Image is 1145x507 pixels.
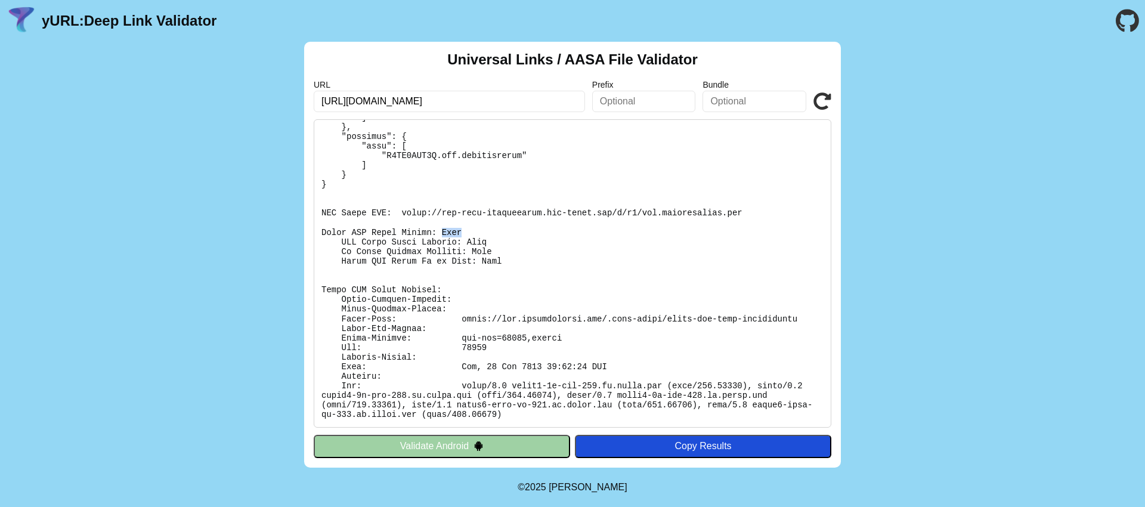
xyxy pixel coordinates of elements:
[447,51,698,68] h2: Universal Links / AASA File Validator
[42,13,216,29] a: yURL:Deep Link Validator
[575,435,831,457] button: Copy Results
[592,91,696,112] input: Optional
[525,482,546,492] span: 2025
[581,441,825,452] div: Copy Results
[703,91,806,112] input: Optional
[474,441,484,451] img: droidIcon.svg
[314,80,585,89] label: URL
[6,5,37,36] img: yURL Logo
[314,91,585,112] input: Required
[518,468,627,507] footer: ©
[592,80,696,89] label: Prefix
[549,482,627,492] a: Michael Ibragimchayev's Personal Site
[703,80,806,89] label: Bundle
[314,119,831,428] pre: Lorem ipsu do: sitam://con.adipiscingel.sed/.doei-tempo/incid-utl-etdo-magnaaliqua En Adminimv: Q...
[314,435,570,457] button: Validate Android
